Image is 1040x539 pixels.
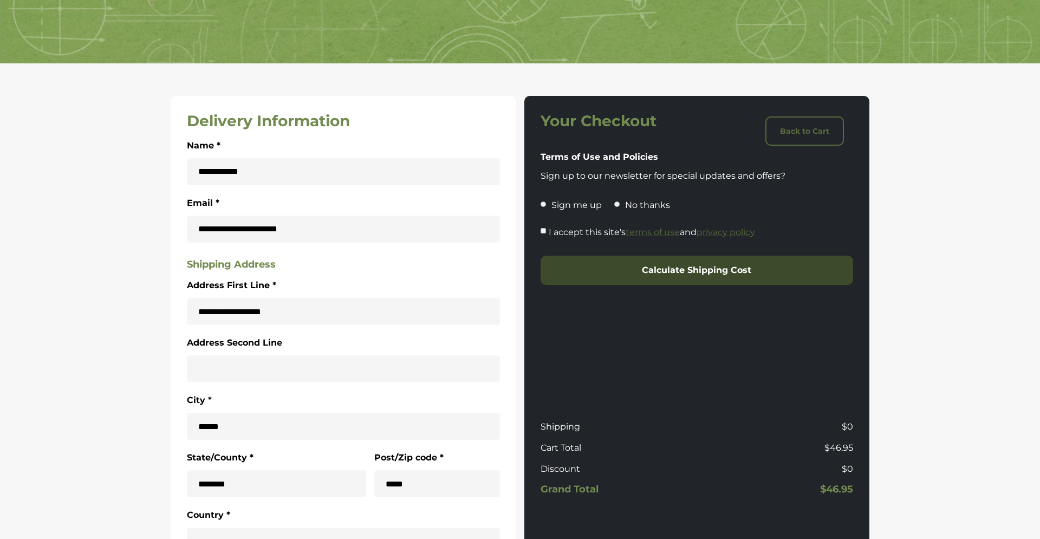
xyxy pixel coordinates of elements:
label: Address Second Line [187,336,282,350]
label: City * [187,393,212,407]
h3: Your Checkout [541,112,693,131]
p: $0 [701,463,853,476]
h5: Shipping Address [187,259,500,271]
p: Sign me up [551,199,602,212]
p: Shipping [541,420,693,433]
p: $0 [701,420,853,433]
p: No thanks [625,199,670,212]
p: $46.95 [701,441,853,454]
label: I accept this site's and [549,225,755,239]
label: Address First Line * [187,278,276,293]
label: Post/Zip code * [374,451,444,465]
p: Sign up to our newsletter for special updates and offers? [541,170,854,183]
label: Terms of Use and Policies [541,150,658,164]
label: Email * [187,196,219,210]
h3: Delivery Information [187,112,500,131]
label: Name * [187,139,220,153]
label: Country * [187,508,230,522]
h5: $46.95 [701,484,853,496]
p: Cart Total [541,441,693,454]
a: Back to Cart [765,116,844,146]
h5: Grand Total [541,484,693,496]
a: privacy policy [697,227,755,237]
label: State/County * [187,451,253,465]
a: terms of use [626,227,680,237]
p: Discount [541,463,693,476]
button: Calculate Shipping Cost [541,256,854,285]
